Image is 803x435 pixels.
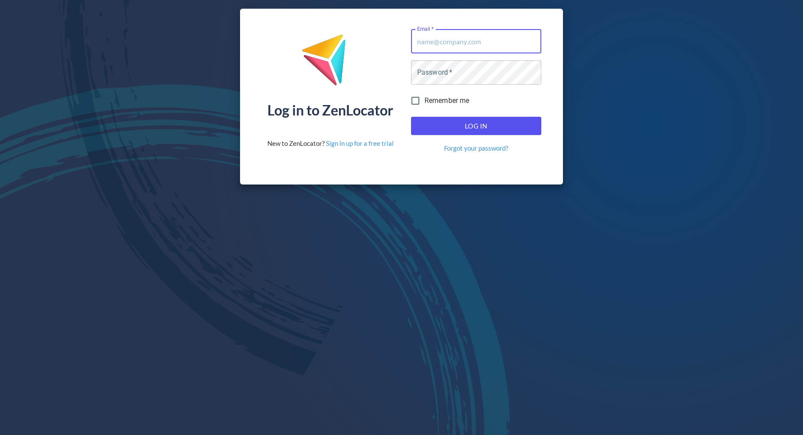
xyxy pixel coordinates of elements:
input: name@company.com [411,29,541,53]
span: Remember me [425,96,470,106]
button: Log In [411,117,541,135]
img: ZenLocator [301,34,359,92]
a: Forgot your password? [444,144,508,153]
div: Log in to ZenLocator [267,103,393,117]
span: Log In [421,120,532,132]
div: New to ZenLocator? [267,139,394,148]
a: Sign in up for a free trial [326,139,394,147]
